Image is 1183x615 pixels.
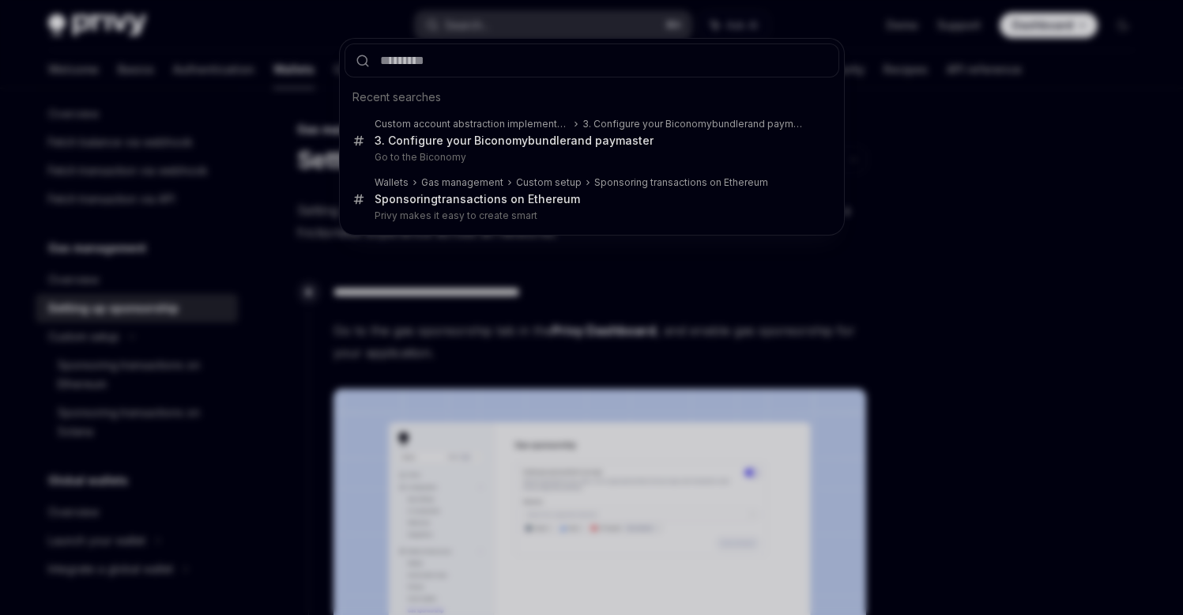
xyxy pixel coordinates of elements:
div: Wallets [375,176,409,189]
b: Sponsoring [375,192,438,206]
b: bundler [528,134,571,147]
div: transactions on Ethereum [375,192,580,206]
div: 3. Configure your Biconomy and paymaster [375,134,654,148]
div: Gas management [421,176,503,189]
b: bundler [712,118,748,130]
p: Go to the Biconomy [375,151,806,164]
div: Sponsoring transactions on Ethereum [594,176,768,189]
p: Privy makes it easy to create smart [375,209,806,222]
div: 3. Configure your Biconomy and paymaster [582,118,805,130]
div: Custom setup [516,176,582,189]
div: Custom account abstraction implementation [375,118,571,130]
span: Recent searches [352,89,441,105]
